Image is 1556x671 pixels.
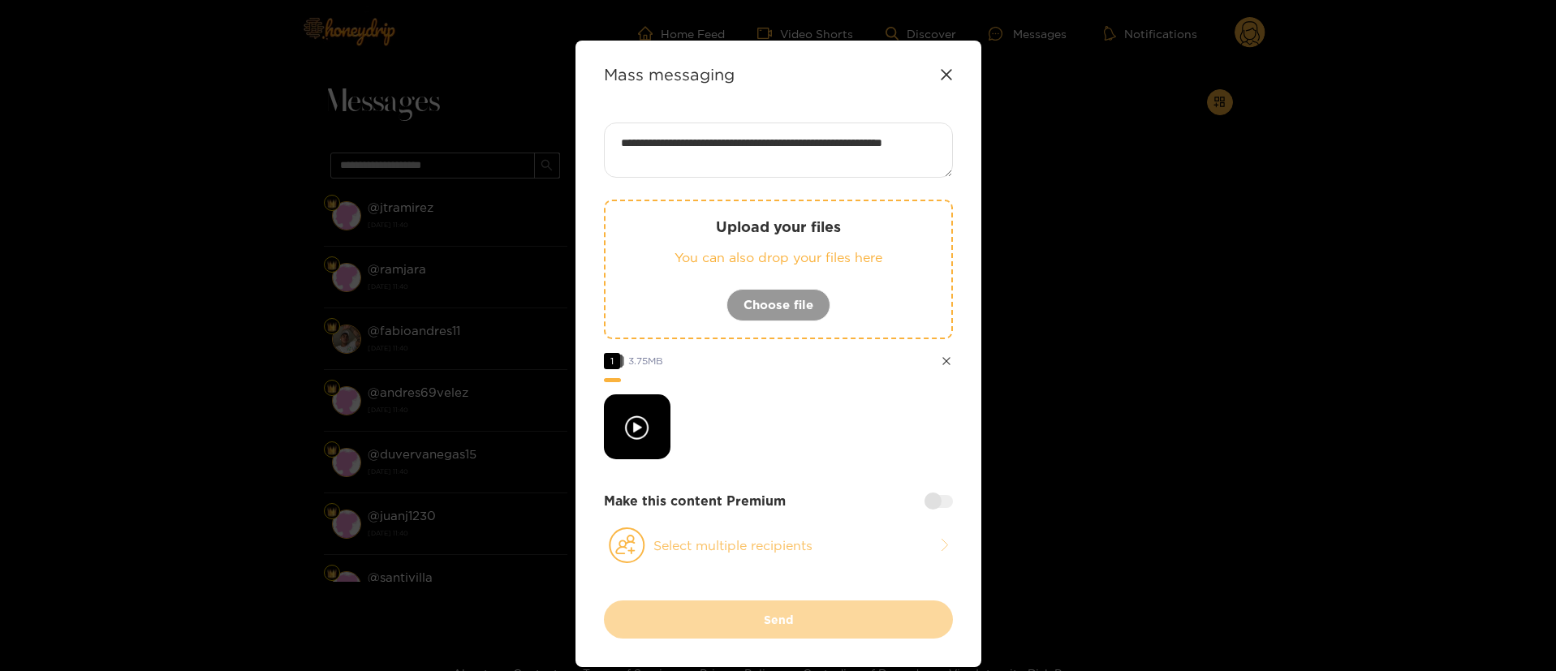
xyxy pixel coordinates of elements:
[638,248,919,267] p: You can also drop your files here
[628,355,663,366] span: 3.75 MB
[726,289,830,321] button: Choose file
[604,65,735,84] strong: Mass messaging
[604,353,620,369] span: 1
[638,217,919,236] p: Upload your files
[604,600,953,639] button: Send
[604,527,953,564] button: Select multiple recipients
[604,492,786,510] strong: Make this content Premium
